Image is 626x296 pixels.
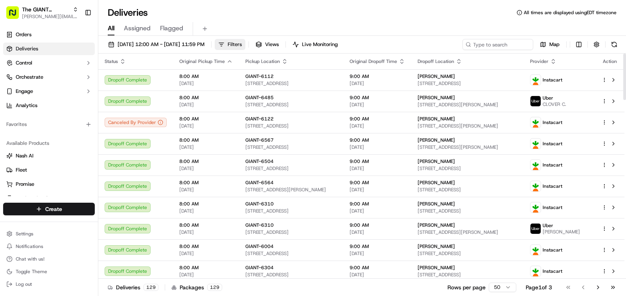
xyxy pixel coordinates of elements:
span: [STREET_ADDRESS] [245,144,337,150]
img: profile_instacart_ahold_partner.png [530,117,541,128]
button: Filters [215,39,245,50]
button: Live Monitoring [289,39,341,50]
span: GIANT-6004 [245,243,274,250]
button: The GIANT Company[PERSON_NAME][EMAIL_ADDRESS][PERSON_NAME][DOMAIN_NAME] [3,3,81,22]
button: Chat with us! [3,253,95,265]
img: profile_instacart_ahold_partner.png [530,181,541,191]
span: [DATE] [179,208,233,214]
span: [DATE] [350,250,405,257]
button: Engage [3,85,95,98]
span: [DATE] [350,272,405,278]
span: Instacart [543,268,562,274]
span: 8:00 AM [179,137,233,143]
span: [DATE] [350,187,405,193]
span: [DATE] [350,144,405,150]
span: 8:00 AM [179,73,233,80]
a: Orders [3,28,95,41]
span: [STREET_ADDRESS] [418,208,517,214]
div: 📗 [8,115,14,121]
span: All times are displayed using EDT timezone [524,9,617,16]
span: 9:00 AM [350,73,405,80]
span: [PERSON_NAME][EMAIL_ADDRESS][PERSON_NAME][DOMAIN_NAME] [22,13,78,20]
span: Settings [16,231,33,237]
span: Provider [530,58,549,65]
span: [STREET_ADDRESS] [245,208,337,214]
span: [STREET_ADDRESS] [418,187,517,193]
span: 8:00 AM [179,243,233,250]
span: 9:00 AM [350,137,405,143]
span: 9:00 AM [350,158,405,165]
span: [STREET_ADDRESS] [245,250,337,257]
span: [DATE] [350,123,405,129]
a: Product Catalog [6,195,92,202]
span: 8:00 AM [179,116,233,122]
button: Fleet [3,164,95,176]
span: Product Catalog [16,195,53,202]
button: The GIANT Company [22,6,70,13]
span: 9:00 AM [350,243,405,250]
span: GIANT-6122 [245,116,274,122]
button: Views [252,39,282,50]
span: 9:00 AM [350,179,405,186]
span: GIANT-6310 [245,201,274,207]
span: [DATE] [179,229,233,235]
span: [PERSON_NAME] [418,94,455,101]
span: [STREET_ADDRESS][PERSON_NAME] [418,144,517,150]
span: Toggle Theme [16,268,47,275]
span: Nash AI [16,152,33,159]
a: Powered byPylon [55,133,95,139]
span: [PERSON_NAME] [418,73,455,80]
button: Create [3,203,95,215]
span: Uber [543,222,553,229]
span: [STREET_ADDRESS] [418,250,517,257]
span: Map [549,41,560,48]
span: Orders [16,31,31,38]
span: Analytics [16,102,37,109]
span: Instacart [543,119,562,126]
div: 💻 [66,115,73,121]
span: Original Dropoff Time [350,58,397,65]
span: Chat with us! [16,256,44,262]
span: [STREET_ADDRESS] [245,80,337,87]
img: profile_instacart_ahold_partner.png [530,266,541,276]
span: All [108,24,114,33]
button: Toggle Theme [3,266,95,277]
span: Control [16,59,32,67]
button: Start new chat [134,78,143,87]
div: We're available if you need us! [27,83,99,89]
span: Knowledge Base [16,114,60,122]
span: API Documentation [74,114,126,122]
img: 1736555255976-a54dd68f-1ca7-489b-9aae-adbdc363a1c4 [8,75,22,89]
span: [DATE] [179,144,233,150]
input: Type to search [462,39,533,50]
button: Product Catalog [3,192,95,205]
a: Promise [6,181,92,188]
p: Rows per page [447,283,486,291]
span: [PERSON_NAME] [418,137,455,143]
span: Pickup Location [245,58,280,65]
span: GIANT-6304 [245,265,274,271]
span: [STREET_ADDRESS] [418,80,517,87]
h1: Deliveries [108,6,148,19]
span: 9:00 AM [350,116,405,122]
span: Views [265,41,279,48]
div: Deliveries [108,283,158,291]
button: Log out [3,279,95,290]
span: [DATE] 12:00 AM - [DATE] 11:59 PM [118,41,204,48]
span: [PERSON_NAME] [418,265,455,271]
span: GIANT-6504 [245,158,274,165]
span: CLOVER C. [543,101,566,107]
span: Notifications [16,243,43,250]
button: Promise [3,178,95,191]
button: Settings [3,228,95,239]
span: [DATE] [179,165,233,172]
button: Refresh [609,39,620,50]
span: [STREET_ADDRESS][PERSON_NAME] [418,229,517,235]
button: [DATE] 12:00 AM - [DATE] 11:59 PM [105,39,208,50]
span: 9:00 AM [350,94,405,101]
span: Filters [228,41,242,48]
span: GIANT-6567 [245,137,274,143]
span: [PERSON_NAME] [418,116,455,122]
span: GIANT-6485 [245,94,274,101]
span: [DATE] [179,123,233,129]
